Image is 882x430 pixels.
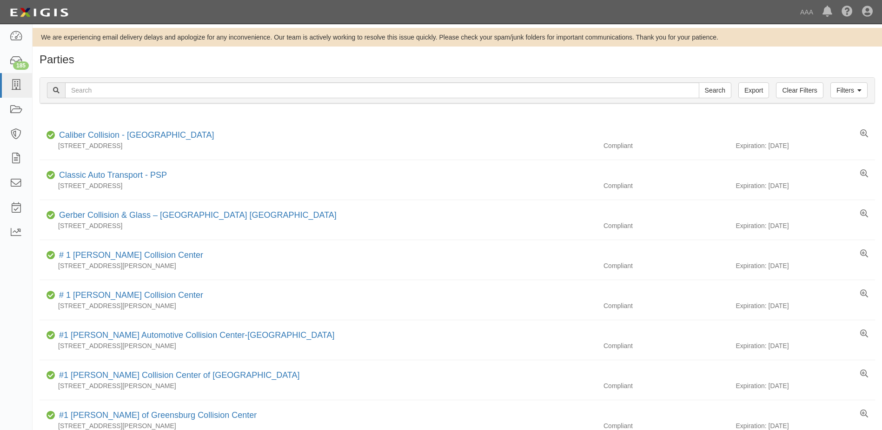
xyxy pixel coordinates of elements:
a: View results summary [860,169,868,179]
div: Caliber Collision - Gainesville [55,129,214,141]
a: #1 [PERSON_NAME] of Greensburg Collision Center [59,410,257,420]
div: Classic Auto Transport - PSP [55,169,167,181]
img: logo-5460c22ac91f19d4615b14bd174203de0afe785f0fc80cf4dbbc73dc1793850b.png [7,4,71,21]
i: Compliant [46,212,55,219]
a: Classic Auto Transport - PSP [59,170,167,180]
a: View results summary [860,249,868,259]
i: Compliant [46,132,55,139]
div: Expiration: [DATE] [736,341,875,350]
div: # 1 Cochran Collision Center [55,289,203,302]
a: Gerber Collision & Glass – [GEOGRAPHIC_DATA] [GEOGRAPHIC_DATA] [59,210,337,220]
a: #1 [PERSON_NAME] Automotive Collision Center-[GEOGRAPHIC_DATA] [59,330,335,340]
h1: Parties [40,54,875,66]
div: Compliant [597,181,736,190]
input: Search [699,82,731,98]
div: Expiration: [DATE] [736,141,875,150]
i: Compliant [46,172,55,179]
div: Compliant [597,341,736,350]
i: Compliant [46,292,55,299]
input: Search [65,82,699,98]
i: Help Center - Complianz [842,7,853,18]
div: [STREET_ADDRESS][PERSON_NAME] [40,381,597,390]
div: Expiration: [DATE] [736,261,875,270]
div: Compliant [597,381,736,390]
div: Gerber Collision & Glass – Houston Brighton [55,209,337,222]
div: #1 Cochran Automotive Collision Center-Monroeville [55,329,335,342]
a: # 1 [PERSON_NAME] Collision Center [59,250,203,260]
div: 185 [13,61,29,70]
div: Compliant [597,261,736,270]
i: Compliant [46,332,55,339]
a: View results summary [860,209,868,219]
div: [STREET_ADDRESS][PERSON_NAME] [40,261,597,270]
i: Compliant [46,252,55,259]
a: AAA [796,3,818,21]
a: View results summary [860,329,868,339]
div: Compliant [597,141,736,150]
div: Expiration: [DATE] [736,221,875,230]
div: Expiration: [DATE] [736,381,875,390]
div: We are experiencing email delivery delays and apologize for any inconvenience. Our team is active... [33,33,882,42]
div: Expiration: [DATE] [736,181,875,190]
a: # 1 [PERSON_NAME] Collision Center [59,290,203,300]
div: #1 Cochran Collision Center of Greensburg [55,370,300,382]
div: [STREET_ADDRESS] [40,141,597,150]
div: #1 Cochran of Greensburg Collision Center [55,410,257,422]
a: Filters [830,82,868,98]
a: View results summary [860,129,868,139]
div: # 1 Cochran Collision Center [55,249,203,262]
a: View results summary [860,289,868,299]
div: Expiration: [DATE] [736,301,875,310]
i: Compliant [46,372,55,379]
div: [STREET_ADDRESS][PERSON_NAME] [40,341,597,350]
a: Clear Filters [776,82,823,98]
i: Compliant [46,412,55,419]
div: Compliant [597,301,736,310]
div: [STREET_ADDRESS] [40,221,597,230]
div: [STREET_ADDRESS][PERSON_NAME] [40,301,597,310]
a: Caliber Collision - [GEOGRAPHIC_DATA] [59,130,214,140]
a: View results summary [860,370,868,379]
div: Compliant [597,221,736,230]
div: [STREET_ADDRESS] [40,181,597,190]
a: View results summary [860,410,868,419]
a: #1 [PERSON_NAME] Collision Center of [GEOGRAPHIC_DATA] [59,370,300,380]
a: Export [738,82,769,98]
